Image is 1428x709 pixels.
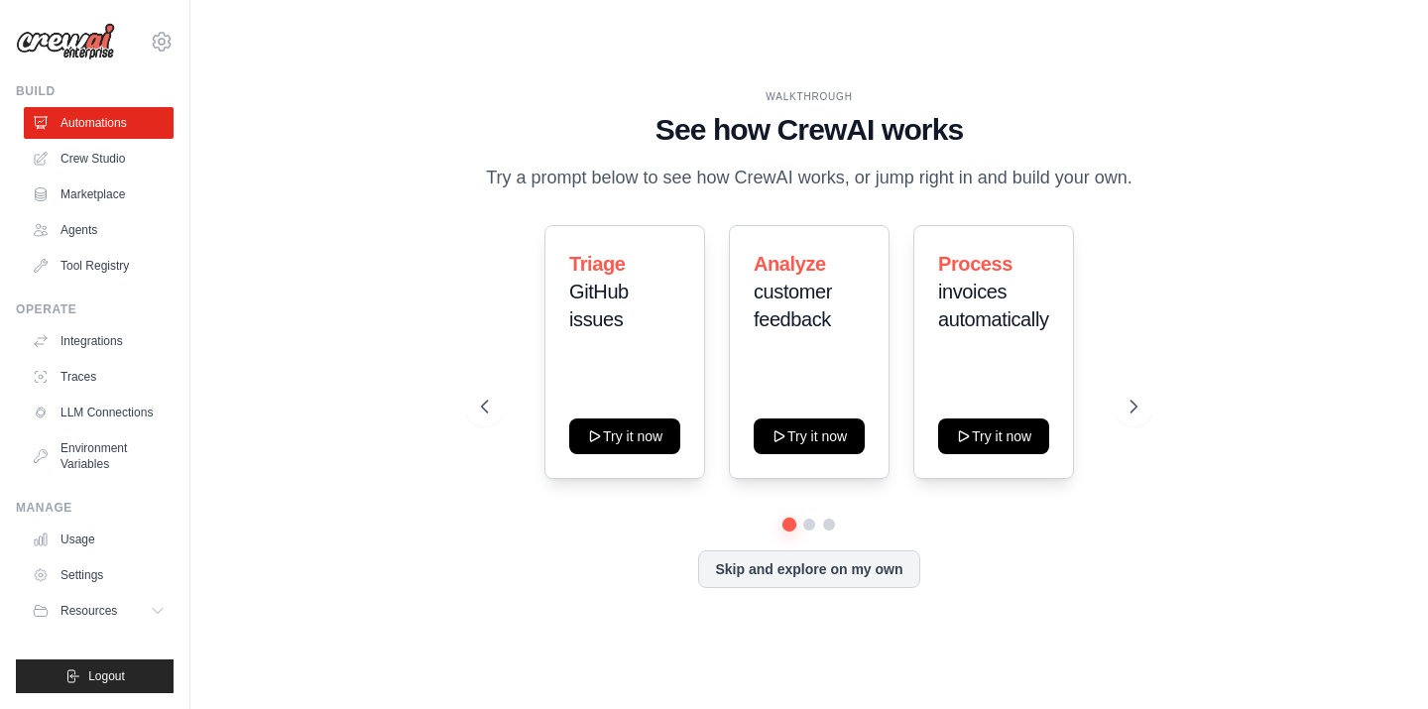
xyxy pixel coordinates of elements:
span: Triage [569,253,626,275]
div: WALKTHROUGH [481,89,1137,104]
a: Tool Registry [24,250,174,282]
a: Environment Variables [24,432,174,480]
a: Marketplace [24,178,174,210]
a: Integrations [24,325,174,357]
a: Usage [24,524,174,555]
img: Logo [16,23,115,60]
button: Skip and explore on my own [698,550,919,588]
a: Settings [24,559,174,591]
button: Try it now [938,418,1049,454]
span: Logout [88,668,125,684]
a: Agents [24,214,174,246]
span: Process [938,253,1012,275]
p: Try a prompt below to see how CrewAI works, or jump right in and build your own. [481,164,1137,192]
a: Automations [24,107,174,139]
iframe: Chat Widget [1329,614,1428,709]
div: Build [16,83,174,99]
a: Crew Studio [24,143,174,175]
div: Operate [16,301,174,317]
span: invoices automatically [938,281,1049,330]
span: GitHub issues [569,281,629,330]
a: LLM Connections [24,397,174,428]
div: Manage [16,500,174,516]
button: Logout [16,659,174,693]
a: Traces [24,361,174,393]
button: Try it now [754,418,865,454]
span: Resources [60,603,117,619]
span: Analyze [754,253,826,275]
span: customer feedback [754,281,832,330]
button: Try it now [569,418,680,454]
h1: See how CrewAI works [481,112,1137,148]
button: Resources [24,595,174,627]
